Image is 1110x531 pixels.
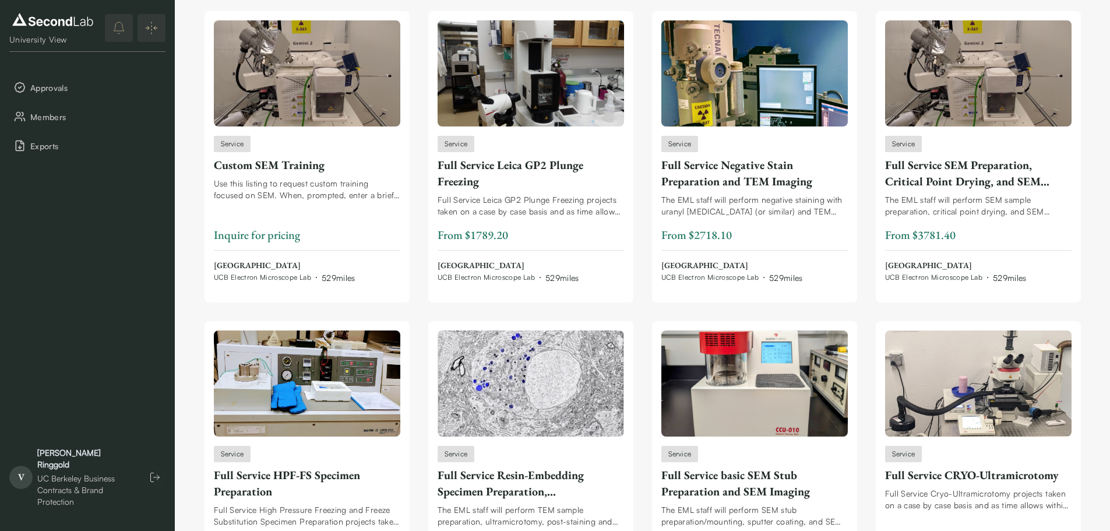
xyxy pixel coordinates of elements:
button: notifications [105,14,133,42]
img: Full Service HPF-FS Specimen Preparation [214,330,400,437]
div: Full Service CRYO-Ultramicrotomy [885,467,1072,483]
span: [GEOGRAPHIC_DATA] [214,260,355,272]
span: Service [445,139,468,149]
span: V [9,466,33,489]
img: Custom SEM Training [214,20,400,126]
span: [GEOGRAPHIC_DATA] [661,260,803,272]
div: The EML staff will perform TEM sample preparation, ultramicrotomy, post-staining and TEM imaging ... [438,504,624,528]
span: Service [668,139,692,149]
span: From $2718.10 [661,227,732,242]
div: 529 miles [545,272,579,284]
a: Full Service Negative Stain Preparation and TEM ImagingServiceFull Service Negative Stain Prepara... [661,20,848,284]
div: [PERSON_NAME] Ringgold [37,447,133,470]
div: 529 miles [322,272,355,284]
div: Use this listing to request custom training focused on SEM. When, prompted, enter a brief descrip... [214,178,400,201]
img: Full Service Resin-Embedding Specimen Preparation, Ultramicrotomy, and TEM Imaging (including CLEM) [438,330,624,437]
span: [GEOGRAPHIC_DATA] [885,260,1027,272]
span: UCB Electron Microscope Lab [661,273,759,282]
button: Approvals [9,75,165,100]
div: UC Berkeley Business Contracts & Brand Protection [37,473,133,508]
div: Full Service Negative Stain Preparation and TEM Imaging [661,157,848,189]
span: UCB Electron Microscope Lab [438,273,535,282]
img: Full Service Leica GP2 Plunge Freezing [438,20,624,126]
div: Custom SEM Training [214,157,400,173]
span: Service [668,449,692,459]
span: From $1789.20 [438,227,508,242]
span: Service [445,449,468,459]
div: 529 miles [993,272,1027,284]
div: The EML staff will perform SEM sample preparation, critical point drying, and SEM imaging for you... [885,194,1072,217]
span: Service [221,139,244,149]
img: Full Service CRYO-Ultramicrotomy [885,330,1072,437]
a: Custom SEM TrainingServiceCustom SEM TrainingUse this listing to request custom training focused ... [214,20,400,284]
button: Log out [145,467,165,488]
a: Full Service SEM Preparation, Critical Point Drying, and SEM ImagingServiceFull Service SEM Prepa... [885,20,1072,284]
div: Full Service Cryo-Ultramicrotomy projects taken on a case by case basis and as time allows within... [885,488,1072,511]
span: Inquire for pricing [214,227,300,242]
div: The EML staff will perform negative staining with uranyl [MEDICAL_DATA] (or similar) and TEM imag... [661,194,848,217]
span: Service [221,449,244,459]
div: Full Service High Pressure Freezing and Freeze Substitution Specimen Preparation projects taken o... [214,504,400,528]
div: University View [9,34,96,45]
img: Full Service Negative Stain Preparation and TEM Imaging [661,20,848,126]
a: Full Service Leica GP2 Plunge FreezingServiceFull Service Leica GP2 Plunge FreezingFull Service L... [438,20,624,284]
span: UCB Electron Microscope Lab [885,273,982,282]
div: The EML staff will perform SEM stub preparation/mounting, sputter coating, and SEM imaging for yo... [661,504,848,528]
img: Full Service SEM Preparation, Critical Point Drying, and SEM Imaging [885,20,1072,126]
button: Expand/Collapse sidebar [138,14,165,42]
button: Members [9,104,165,129]
button: Exports [9,133,165,158]
div: Full Service Leica GP2 Plunge Freezing [438,157,624,189]
div: Full Service Leica GP2 Plunge Freezing projects taken on a case by case basis and as time allows ... [438,194,624,217]
span: From $3781.40 [885,227,956,242]
span: Members [30,111,161,123]
span: Exports [30,140,161,152]
div: Full Service HPF-FS Specimen Preparation [214,467,400,500]
span: Service [892,139,915,149]
span: Approvals [30,82,161,94]
div: 529 miles [769,272,803,284]
div: Full Service SEM Preparation, Critical Point Drying, and SEM Imaging [885,157,1072,189]
img: Full Service basic SEM Stub Preparation and SEM Imaging [661,330,848,437]
span: [GEOGRAPHIC_DATA] [438,260,579,272]
span: UCB Electron Microscope Lab [214,273,311,282]
div: Full Service basic SEM Stub Preparation and SEM Imaging [661,467,848,500]
img: logo [9,10,96,29]
div: Full Service Resin-Embedding Specimen Preparation, Ultramicrotomy, and TEM Imaging (including [PE... [438,467,624,500]
span: Service [892,449,915,459]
